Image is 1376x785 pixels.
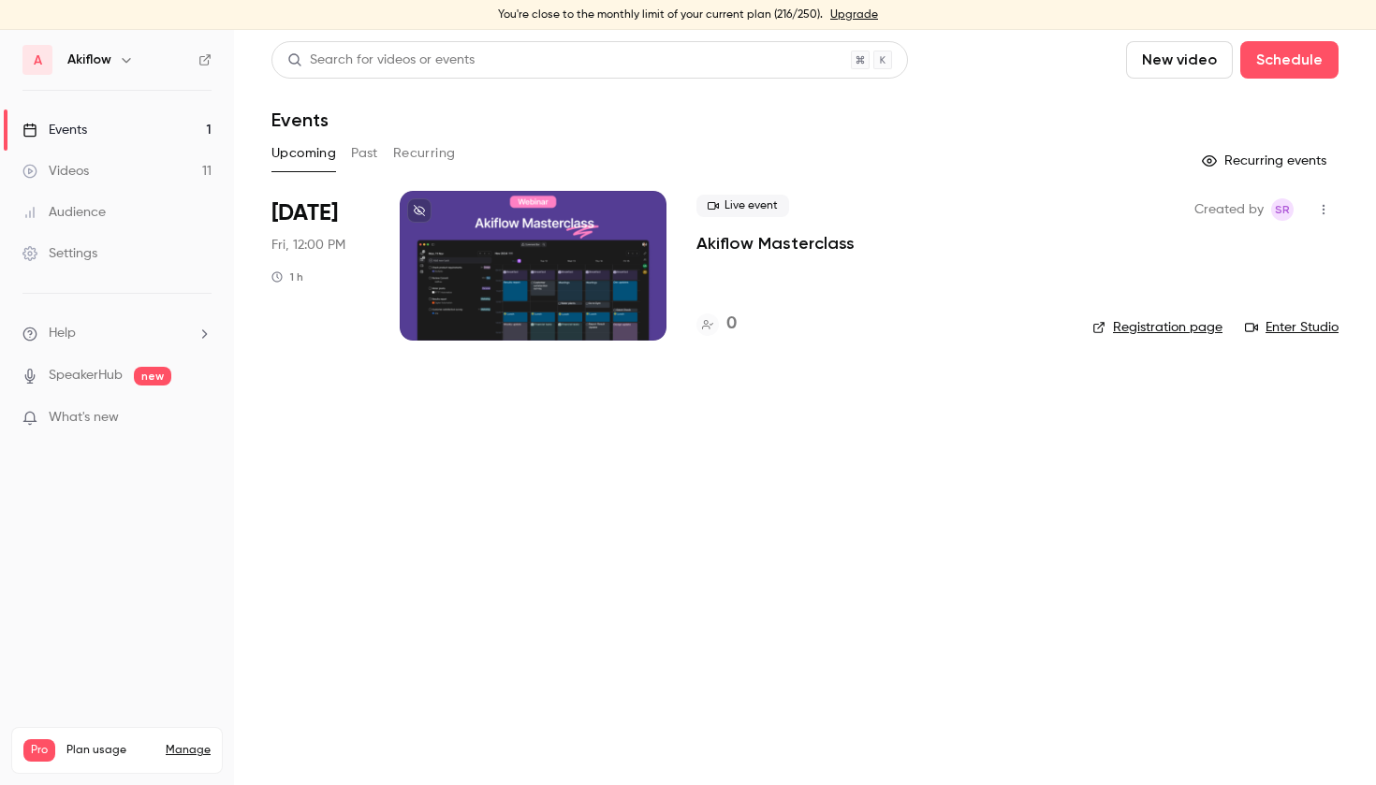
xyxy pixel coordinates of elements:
[49,366,123,385] a: SpeakerHub
[1271,198,1294,221] span: Santiago Romero
[1092,318,1222,337] a: Registration page
[23,739,55,762] span: Pro
[22,162,89,181] div: Videos
[271,269,303,284] div: 1 h
[271,198,338,228] span: [DATE]
[22,244,97,263] div: Settings
[351,138,378,168] button: Past
[696,312,737,337] a: 0
[1126,41,1233,79] button: New video
[166,743,211,758] a: Manage
[1245,318,1339,337] a: Enter Studio
[49,408,119,428] span: What's new
[22,203,106,222] div: Audience
[271,109,329,131] h1: Events
[271,236,345,254] span: Fri, 12:00 PM
[1275,198,1290,221] span: SR
[271,191,370,341] div: Oct 10 Fri, 12:00 PM (America/Buenos Aires)
[34,51,42,70] span: A
[271,138,336,168] button: Upcoming
[726,312,737,337] h4: 0
[189,410,212,427] iframe: Noticeable Trigger
[287,51,475,70] div: Search for videos or events
[1193,146,1339,176] button: Recurring events
[696,195,789,217] span: Live event
[22,324,212,343] li: help-dropdown-opener
[696,232,855,254] a: Akiflow Masterclass
[830,7,878,22] a: Upgrade
[67,51,111,69] h6: Akiflow
[134,367,171,385] span: new
[1194,198,1264,221] span: Created by
[393,138,456,168] button: Recurring
[22,121,87,139] div: Events
[49,324,76,343] span: Help
[66,743,154,758] span: Plan usage
[1240,41,1339,79] button: Schedule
